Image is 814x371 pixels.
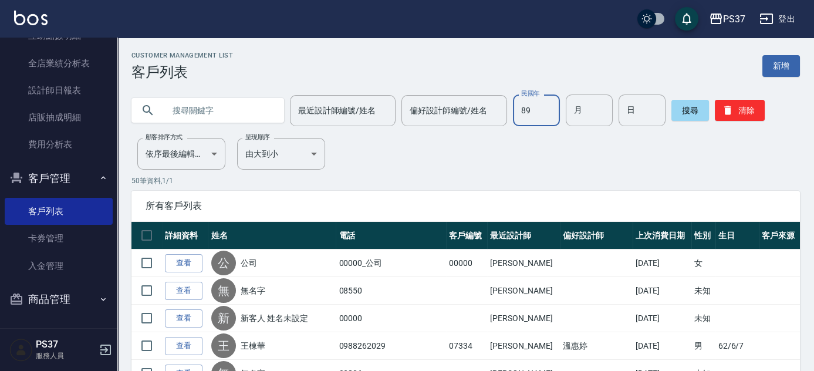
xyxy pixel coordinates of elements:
p: 50 筆資料, 1 / 1 [131,176,800,186]
button: 搜尋 [671,100,709,121]
button: save [675,7,698,31]
a: 客戶列表 [5,198,113,225]
td: [PERSON_NAME] [487,305,560,332]
a: 新增 [762,55,800,77]
td: 女 [691,249,715,277]
th: 詳細資料 [162,222,208,249]
h5: PS37 [36,339,96,350]
th: 客戶來源 [759,222,800,249]
td: [DATE] [633,305,691,332]
th: 電話 [336,222,446,249]
th: 最近設計師 [487,222,560,249]
label: 呈現順序 [245,133,270,141]
button: 客戶管理 [5,163,113,194]
td: 未知 [691,305,715,332]
input: 搜尋關鍵字 [164,95,275,126]
a: 查看 [165,337,202,355]
td: 07334 [446,332,487,360]
td: 00000_公司 [336,249,446,277]
a: 卡券管理 [5,225,113,252]
h2: Customer Management List [131,52,233,59]
td: [DATE] [633,249,691,277]
td: [PERSON_NAME] [487,249,560,277]
td: 0988262029 [336,332,446,360]
th: 性別 [691,222,715,249]
a: 王棟華 [241,340,265,352]
a: 店販抽成明細 [5,104,113,131]
a: 全店業績分析表 [5,50,113,77]
td: 男 [691,332,715,360]
td: 溫惠婷 [560,332,633,360]
a: 新客人 姓名未設定 [241,312,308,324]
div: 無 [211,278,236,303]
th: 偏好設計師 [560,222,633,249]
div: 新 [211,306,236,330]
img: Logo [14,11,48,25]
a: 查看 [165,282,202,300]
td: [DATE] [633,277,691,305]
a: 設計師日報表 [5,77,113,104]
button: 商品管理 [5,284,113,315]
td: [PERSON_NAME] [487,277,560,305]
th: 上次消費日期 [633,222,691,249]
button: 登出 [755,8,800,30]
td: 00000 [336,305,446,332]
div: 王 [211,333,236,358]
td: 00000 [446,249,487,277]
td: [PERSON_NAME] [487,332,560,360]
th: 姓名 [208,222,336,249]
label: 民國年 [521,89,539,98]
button: PS37 [704,7,750,31]
td: 62/6/7 [715,332,759,360]
h3: 客戶列表 [131,64,233,80]
a: 費用分析表 [5,131,113,158]
label: 顧客排序方式 [146,133,183,141]
th: 生日 [715,222,759,249]
div: 由大到小 [237,138,325,170]
p: 服務人員 [36,350,96,361]
td: [DATE] [633,332,691,360]
td: 未知 [691,277,715,305]
div: 公 [211,251,236,275]
td: 08550 [336,277,446,305]
img: Person [9,338,33,362]
a: 入金管理 [5,252,113,279]
div: PS37 [723,12,745,26]
span: 所有客戶列表 [146,200,786,212]
th: 客戶編號 [446,222,487,249]
a: 查看 [165,309,202,328]
a: 查看 [165,254,202,272]
a: 公司 [241,257,257,269]
button: 清除 [715,100,765,121]
a: 無名字 [241,285,265,296]
div: 依序最後編輯時間 [137,138,225,170]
